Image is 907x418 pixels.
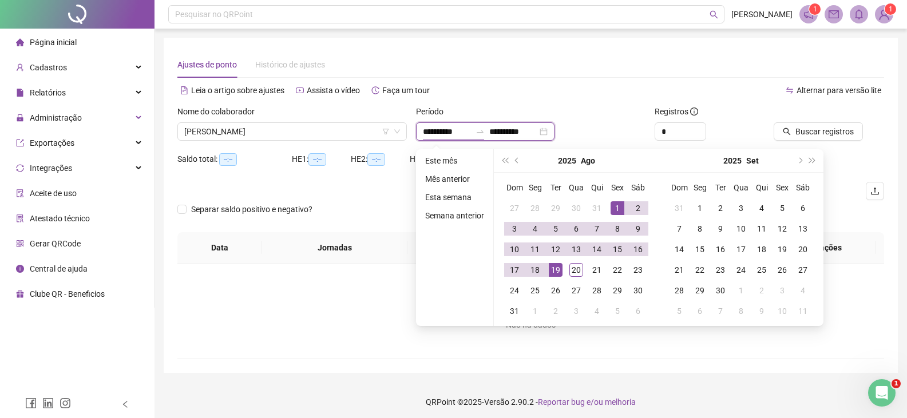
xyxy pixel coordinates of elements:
span: youtube [296,86,304,94]
td: 2025-10-01 [731,280,751,301]
td: 2025-09-02 [545,301,566,321]
td: 2025-08-22 [607,260,628,280]
span: Histórico de ajustes [255,60,325,69]
div: 5 [611,304,624,318]
th: Entrada 1 [407,232,498,264]
td: 2025-09-28 [669,280,690,301]
span: file-text [180,86,188,94]
span: Alternar para versão lite [797,86,881,95]
th: Sáb [793,177,813,198]
div: 15 [611,242,624,256]
button: month panel [746,149,759,172]
span: Central de ajuda [30,264,88,273]
span: 1 [889,5,893,13]
div: 27 [796,263,810,277]
td: 2025-08-27 [566,280,587,301]
div: 11 [796,304,810,318]
div: 7 [714,304,727,318]
div: 3 [775,284,789,297]
div: 11 [528,242,542,256]
div: 10 [734,222,748,236]
td: 2025-09-22 [690,260,710,280]
div: 8 [734,304,748,318]
div: 9 [755,304,769,318]
div: 13 [569,242,583,256]
span: left [121,400,129,408]
div: 29 [611,284,624,297]
span: Gerar QRCode [30,239,81,248]
td: 2025-10-08 [731,301,751,321]
td: 2025-09-21 [669,260,690,280]
td: 2025-08-14 [587,239,607,260]
li: Mês anterior [421,172,489,186]
div: 6 [693,304,707,318]
span: Reportar bug e/ou melhoria [538,397,636,407]
img: 33798 [876,6,893,23]
button: year panel [558,149,576,172]
span: Relatórios [30,88,66,97]
th: Jornadas [262,232,407,264]
td: 2025-09-03 [731,198,751,218]
span: swap [786,86,794,94]
td: 2025-08-04 [525,218,545,239]
div: 2 [714,201,727,215]
div: 10 [508,242,521,256]
span: Leia o artigo sobre ajustes [191,86,284,95]
div: 30 [714,284,727,297]
span: Separar saldo positivo e negativo? [187,203,317,216]
div: 9 [714,222,727,236]
span: file [16,89,24,97]
td: 2025-08-19 [545,260,566,280]
div: 5 [775,201,789,215]
td: 2025-10-04 [793,280,813,301]
span: upload [870,186,880,196]
div: HE 2: [351,153,410,166]
td: 2025-08-03 [504,218,525,239]
td: 2025-09-13 [793,218,813,239]
td: 2025-09-10 [731,218,751,239]
div: 26 [775,263,789,277]
td: 2025-07-28 [525,198,545,218]
th: Sex [607,177,628,198]
span: notification [803,9,814,19]
span: Versão [484,397,509,407]
td: 2025-07-30 [566,198,587,218]
span: search [710,10,718,19]
span: --:-- [367,153,385,166]
th: Ter [710,177,731,198]
label: Nome do colaborador [177,105,262,118]
td: 2025-08-31 [669,198,690,218]
td: 2025-08-20 [566,260,587,280]
td: 2025-09-16 [710,239,731,260]
div: 31 [590,201,604,215]
div: 10 [775,304,789,318]
div: 1 [734,284,748,297]
span: facebook [25,397,37,409]
div: 23 [714,263,727,277]
td: 2025-09-19 [772,239,793,260]
td: 2025-09-02 [710,198,731,218]
td: 2025-08-02 [628,198,648,218]
span: Faça um tour [382,86,430,95]
div: 4 [755,201,769,215]
td: 2025-09-26 [772,260,793,280]
th: Data [177,232,262,264]
div: 7 [672,222,686,236]
td: 2025-09-24 [731,260,751,280]
button: year panel [723,149,742,172]
li: Semana anterior [421,209,489,222]
div: 27 [569,284,583,297]
td: 2025-09-09 [710,218,731,239]
span: search [783,128,791,136]
div: Saldo total: [177,153,292,166]
div: 29 [693,284,707,297]
span: --:-- [219,153,237,166]
div: 22 [611,263,624,277]
div: 5 [549,222,563,236]
div: 5 [672,304,686,318]
div: 3 [734,201,748,215]
td: 2025-08-17 [504,260,525,280]
span: export [16,139,24,147]
div: 1 [611,201,624,215]
div: 6 [569,222,583,236]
